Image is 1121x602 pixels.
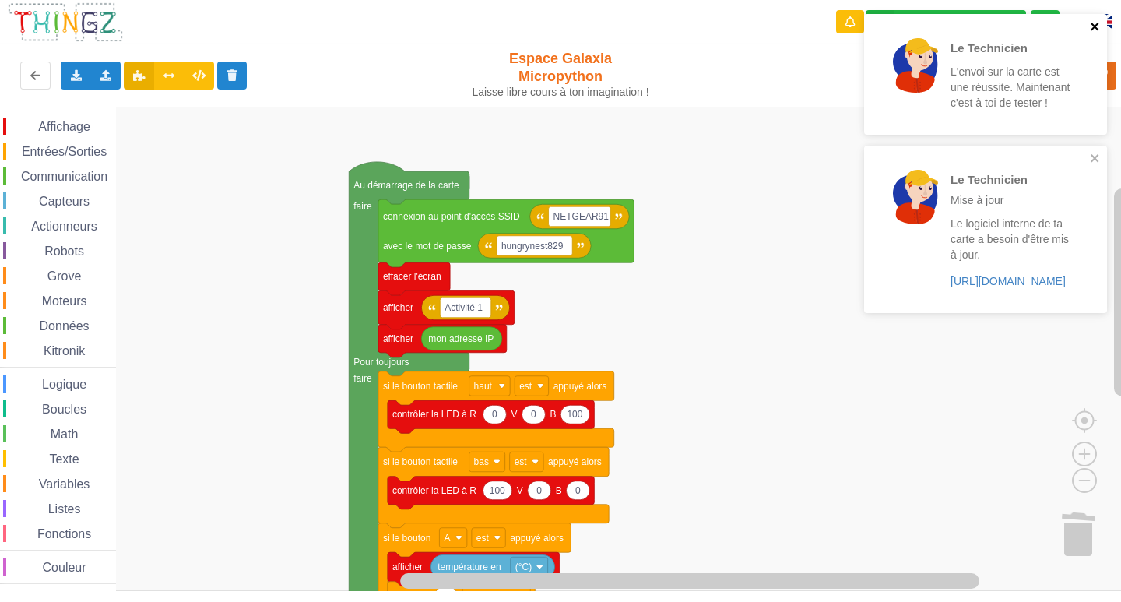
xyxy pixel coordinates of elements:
span: Variables [37,477,93,491]
span: Logique [40,378,89,391]
text: 0 [492,409,497,420]
text: B [556,485,562,496]
span: Boucles [40,403,89,416]
img: thingz_logo.png [7,2,124,43]
div: Espace Galaxia Micropython [466,50,656,99]
a: [URL][DOMAIN_NAME] [951,275,1066,287]
text: V [511,409,517,420]
text: est [476,533,490,544]
text: Au démarrage de la carte [353,180,459,191]
span: Capteurs [37,195,92,208]
text: faire [353,373,372,384]
text: si le bouton tactile [383,456,458,467]
span: Fonctions [35,527,93,540]
p: Le logiciel interne de ta carte a besoin d'être mis à jour. [951,216,1072,262]
div: Ta base fonctionne bien ! [866,10,1026,34]
text: faire [353,201,372,212]
text: 0 [531,409,536,420]
p: Le Technicien [951,40,1072,56]
div: Laisse libre cours à ton imagination ! [466,86,656,99]
span: Données [37,319,92,333]
button: close [1090,20,1101,35]
text: afficher [392,562,423,572]
text: afficher [383,302,413,313]
text: 0 [575,485,581,496]
text: 100 [490,485,505,496]
span: Grove [45,269,84,283]
span: Moteurs [40,294,90,308]
button: close [1090,152,1101,167]
span: Texte [47,452,81,466]
text: est [519,381,532,392]
text: mon adresse IP [428,333,494,344]
text: est [515,456,528,467]
text: Pour toujours [353,357,409,368]
text: NETGEAR91 [553,211,610,222]
span: Math [48,428,81,441]
span: Affichage [36,120,92,133]
text: avec le mot de passe [383,241,472,252]
text: seconde(s) [467,591,513,602]
text: Activité 1 [445,302,483,313]
text: si le bouton [383,533,430,544]
text: hungrynest829 [501,241,564,252]
text: afficher [383,333,413,344]
text: 0 [536,485,542,496]
p: Mise à jour [951,192,1072,208]
text: contrôler la LED à R [392,409,476,420]
span: Entrées/Sorties [19,145,109,158]
p: Le Technicien [951,171,1072,188]
text: connexion au point d'accès SSID [383,211,520,222]
text: effacer l'écran [383,271,441,282]
span: Couleur [40,561,89,574]
text: B [550,409,556,420]
span: Robots [42,245,86,258]
text: V [517,485,523,496]
span: Actionneurs [29,220,100,233]
text: A [444,533,450,544]
text: attendre [392,591,427,602]
span: Listes [46,502,83,516]
text: appuyé alors [553,381,607,392]
p: L'envoi sur la carte est une réussite. Maintenant c'est à toi de tester ! [951,64,1072,111]
text: (°C) [515,562,532,572]
text: 100 [567,409,582,420]
span: Kitronik [41,344,87,357]
text: appuyé alors [510,533,564,544]
span: Communication [19,170,110,183]
text: si le bouton tactile [383,381,458,392]
text: bas [474,456,489,467]
text: contrôler la LED à R [392,485,476,496]
text: température en [438,562,501,572]
text: 1 [444,591,449,602]
text: appuyé alors [548,456,602,467]
text: haut [474,381,493,392]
